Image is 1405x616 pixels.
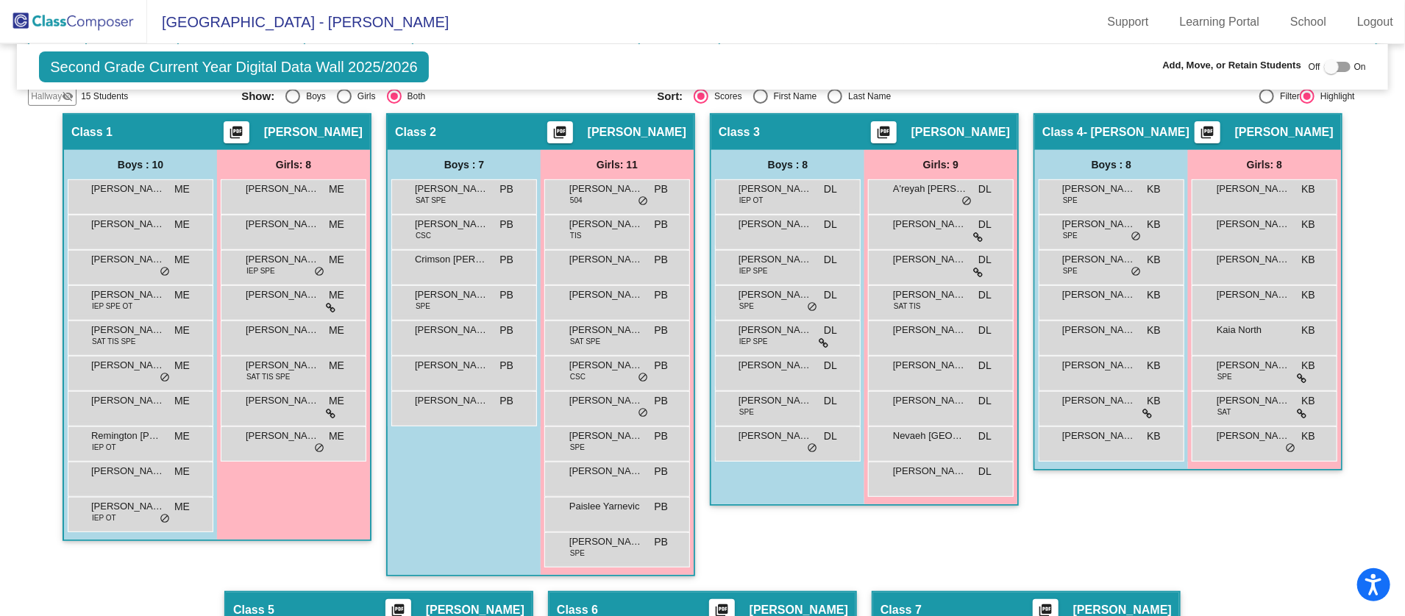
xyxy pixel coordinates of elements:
span: [PERSON_NAME] [569,287,643,302]
span: [PERSON_NAME] [415,358,488,373]
span: KB [1147,358,1161,373]
span: [PERSON_NAME] [91,323,165,337]
div: Filter [1274,90,1300,103]
span: DL [978,252,992,268]
span: do_not_disturb_alt [638,372,648,384]
span: do_not_disturb_alt [160,372,170,384]
span: KB [1147,287,1161,303]
span: DL [978,323,992,338]
span: PB [654,182,668,197]
span: [PERSON_NAME] [415,393,488,408]
span: ME [329,252,344,268]
span: Class 2 [395,125,436,140]
button: Print Students Details [871,121,897,143]
span: IEP SPE [739,336,768,347]
span: [PERSON_NAME] [588,125,686,140]
span: [PERSON_NAME] [1062,287,1136,302]
span: DL [824,323,837,338]
span: IEP SPE OT [92,301,132,312]
span: [PERSON_NAME] [91,464,165,479]
span: [PERSON_NAME] [246,252,319,267]
span: ME [174,429,190,444]
span: PB [499,182,513,197]
span: ME [174,182,190,197]
span: ME [174,499,190,515]
a: Logout [1345,10,1405,34]
span: [PERSON_NAME] [569,323,643,337]
span: [PERSON_NAME] [1062,429,1136,443]
span: [PERSON_NAME] [739,217,812,232]
span: ME [329,393,344,409]
span: [PERSON_NAME] [246,429,319,443]
span: KB [1147,217,1161,232]
span: PB [499,287,513,303]
span: [PERSON_NAME] [893,393,967,408]
a: School [1278,10,1338,34]
span: KB [1301,393,1315,409]
span: KB [1301,252,1315,268]
span: ME [174,393,190,409]
span: do_not_disturb_alt [314,266,324,278]
span: TIS [570,230,582,241]
span: [PERSON_NAME] [1217,217,1290,232]
span: do_not_disturb_alt [314,443,324,454]
span: do_not_disturb_alt [807,443,817,454]
span: do_not_disturb_alt [1131,231,1141,243]
span: [PERSON_NAME] [415,287,488,302]
span: [PERSON_NAME] [1217,252,1290,267]
span: DL [824,393,837,409]
span: do_not_disturb_alt [807,301,817,313]
span: KB [1301,287,1315,303]
span: IEP OT [739,195,764,206]
span: PB [654,499,668,515]
mat-icon: picture_as_pdf [1198,125,1216,146]
span: IEP OT [92,442,116,453]
span: SAT TIS SPE [246,371,290,382]
span: Class 1 [71,125,113,140]
mat-icon: picture_as_pdf [875,125,892,146]
div: Last Name [842,90,891,103]
span: [PERSON_NAME] [739,393,812,408]
span: PB [654,464,668,479]
span: [PERSON_NAME] [1062,252,1136,267]
span: IEP OT [92,512,116,523]
span: PB [654,358,668,373]
span: [PERSON_NAME] [569,252,643,267]
span: do_not_disturb_alt [160,266,170,278]
div: Boys : 8 [1035,150,1188,179]
span: [PERSON_NAME] [1062,358,1136,373]
span: IEP SPE [246,265,275,276]
span: SAT TIS [894,301,921,312]
span: [PERSON_NAME] [1235,125,1334,140]
span: [PERSON_NAME] [739,323,812,337]
span: [PERSON_NAME] [91,182,165,196]
span: PB [654,393,668,409]
div: Girls: 11 [541,150,694,179]
span: On [1354,60,1366,74]
span: [PERSON_NAME] [569,534,643,549]
button: Print Students Details [1195,121,1220,143]
span: [PERSON_NAME] [1217,182,1290,196]
span: SPE [570,548,585,559]
span: ME [329,323,344,338]
span: DL [824,287,837,303]
span: Remington [PERSON_NAME] [91,429,165,443]
span: SPE [739,301,754,312]
div: Girls: 9 [864,150,1017,179]
span: [PERSON_NAME] Boilegh [1217,287,1290,302]
span: [PERSON_NAME] [739,429,812,443]
span: [PERSON_NAME] [1217,358,1290,373]
span: PB [654,252,668,268]
span: [PERSON_NAME] [PERSON_NAME] [739,358,812,373]
span: [PERSON_NAME] [1217,429,1290,443]
div: Boys : 7 [388,150,541,179]
span: SPE [1063,195,1078,206]
span: DL [978,287,992,303]
a: Support [1096,10,1161,34]
span: DL [978,182,992,197]
span: PB [654,217,668,232]
span: SPE [739,407,754,418]
mat-radio-group: Select an option [241,89,646,104]
span: [PERSON_NAME] [415,182,488,196]
span: KB [1147,393,1161,409]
